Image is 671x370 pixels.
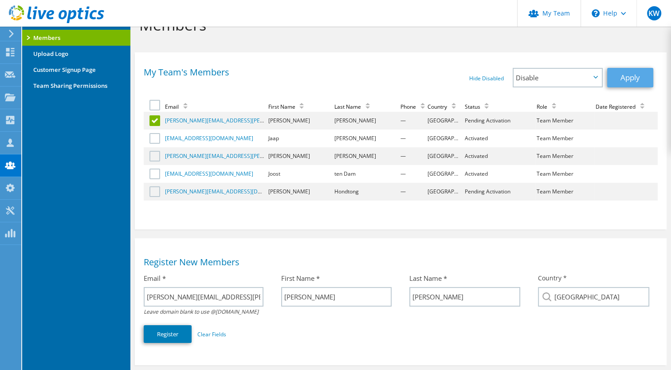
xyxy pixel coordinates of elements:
div: First Name [268,103,308,110]
td: [PERSON_NAME] [333,112,399,130]
td: Activated [463,165,535,183]
td: Team Member [535,112,594,130]
td: — [399,183,426,201]
td: Team Member [535,165,594,183]
a: [PERSON_NAME][EMAIL_ADDRESS][PERSON_NAME][DOMAIN_NAME] [165,152,337,160]
button: Register [144,325,192,343]
label: Email * [144,274,166,283]
input: Example@yielder.com [144,287,263,307]
div: Email [165,103,192,110]
td: Team Member [535,183,594,201]
td: Joost [267,165,333,183]
td: Team Member [535,130,594,147]
svg: \n [592,9,600,17]
td: Pending Activation [463,183,535,201]
td: [PERSON_NAME] [267,183,333,201]
a: Apply [607,68,653,87]
td: [GEOGRAPHIC_DATA] [426,165,463,183]
h1: Register New Members [144,258,653,267]
td: [PERSON_NAME] [333,147,399,165]
td: Activated [463,130,535,147]
div: Country [428,103,460,110]
a: Upload Logo [22,46,130,62]
h1: Members [139,16,658,34]
td: [PERSON_NAME] [267,112,333,130]
div: Date Registered [596,103,649,110]
td: [GEOGRAPHIC_DATA] [426,112,463,130]
a: [EMAIL_ADDRESS][DOMAIN_NAME] [165,170,253,177]
td: [GEOGRAPHIC_DATA] [426,183,463,201]
td: Pending Activation [463,112,535,130]
a: [PERSON_NAME][EMAIL_ADDRESS][DOMAIN_NAME] [165,188,295,195]
td: [GEOGRAPHIC_DATA] [426,147,463,165]
div: Role [537,103,561,110]
a: [PERSON_NAME][EMAIL_ADDRESS][PERSON_NAME][DOMAIN_NAME] [165,117,337,124]
span: Disable [516,72,590,83]
td: — [399,147,426,165]
td: Team Member [535,147,594,165]
label: Last Name * [409,274,447,283]
td: — [399,112,426,130]
label: Select one or more accounts below [149,100,162,110]
td: — [399,130,426,147]
span: KW [647,6,661,20]
label: Country * [538,274,567,283]
a: Customer Signup Page [22,62,130,78]
td: ten Dam [333,165,399,183]
div: Status [464,103,493,110]
label: First Name * [281,274,320,283]
a: Team Sharing Permissions [22,78,130,94]
a: Clear Fields [197,331,226,338]
div: Phone [400,103,429,110]
td: Hondtong [333,183,399,201]
a: [EMAIL_ADDRESS][DOMAIN_NAME] [165,134,253,142]
a: Hide Disabled [469,75,504,82]
td: [PERSON_NAME] [333,130,399,147]
a: Members [22,30,130,46]
td: — [399,165,426,183]
div: Last Name [334,103,374,110]
td: Activated [463,147,535,165]
i: Leave domain blank to use @[DOMAIN_NAME] [144,308,259,315]
td: [GEOGRAPHIC_DATA] [426,130,463,147]
td: [PERSON_NAME] [267,147,333,165]
td: Jaap [267,130,333,147]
